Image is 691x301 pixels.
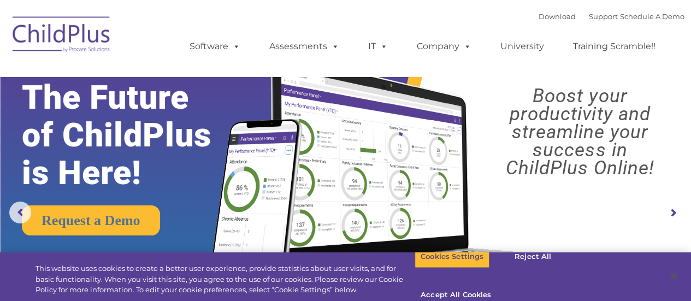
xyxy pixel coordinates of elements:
rs-layer: The Future of ChildPlus is Here! [22,79,243,192]
span: Phone number [152,117,198,125]
a: University [489,36,555,57]
a: Download [539,12,576,21]
a: Assessments [258,36,350,57]
a: Request a Demo [22,205,160,235]
a: Company [406,36,482,57]
a: Support [589,12,618,21]
img: ChildPlus by Procare Solutions [7,9,116,63]
div: This website uses cookies to create a better user experience, provide statistics about user visit... [36,263,415,296]
font: | [539,12,684,21]
a: Schedule A Demo [620,12,684,21]
a: Training Scramble!! [562,36,666,57]
a: IT [357,36,399,57]
a: Software [179,36,251,57]
button: Cookies Settings [415,245,489,268]
rs-layer: Boost your productivity and streamline your success in ChildPlus Online! [477,87,682,177]
button: Reject All [499,245,567,268]
button: Close [662,264,686,288]
span: Last name [152,72,185,80]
